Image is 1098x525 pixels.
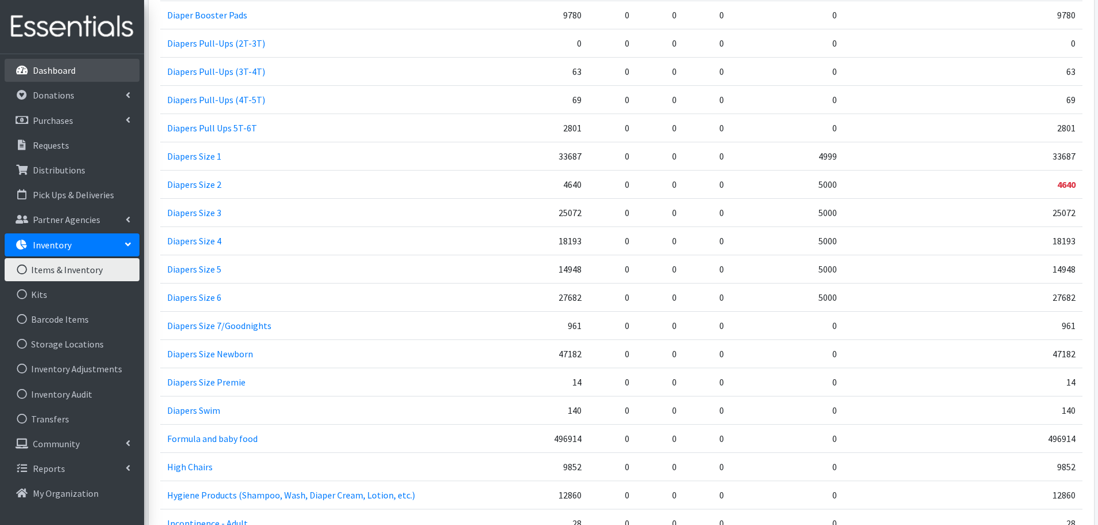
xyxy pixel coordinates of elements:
td: 0 [588,424,636,452]
td: 0 [684,368,731,396]
td: 0 [636,142,684,170]
a: Diapers Size 6 [167,292,221,303]
td: 0 [684,311,731,339]
a: Diapers Size 2 [167,179,221,190]
td: 0 [588,339,636,368]
a: Diapers Size Premie [167,376,246,388]
td: 0 [684,29,731,57]
td: 25072 [486,198,588,226]
td: 0 [636,283,684,311]
td: 0 [588,226,636,255]
a: Community [5,432,139,455]
td: 0 [684,481,731,509]
p: Dashboard [33,65,76,76]
td: 0 [684,452,731,481]
td: 0 [731,57,844,85]
td: 9852 [988,452,1082,481]
a: Distributions [5,158,139,182]
p: Pick Ups & Deliveries [33,189,114,201]
td: 496914 [988,424,1082,452]
p: Distributions [33,164,85,176]
td: 0 [588,85,636,114]
a: Pick Ups & Deliveries [5,183,139,206]
td: 0 [684,142,731,170]
td: 0 [731,424,844,452]
td: 0 [684,57,731,85]
td: 0 [588,57,636,85]
a: Inventory Adjustments [5,357,139,380]
td: 0 [636,198,684,226]
td: 14 [486,368,588,396]
p: Inventory [33,239,71,251]
td: 33687 [988,142,1082,170]
td: 14948 [988,255,1082,283]
td: 0 [731,85,844,114]
td: 0 [588,29,636,57]
td: 0 [731,396,844,424]
td: 12860 [486,481,588,509]
td: 33687 [486,142,588,170]
td: 0 [636,1,684,29]
td: 0 [636,452,684,481]
td: 0 [684,198,731,226]
td: 0 [636,396,684,424]
a: Requests [5,134,139,157]
td: 0 [588,170,636,198]
a: Diapers Swim [167,405,220,416]
td: 961 [988,311,1082,339]
td: 0 [588,255,636,283]
td: 18193 [988,226,1082,255]
td: 5000 [731,198,844,226]
td: 69 [486,85,588,114]
td: 18193 [486,226,588,255]
td: 9780 [988,1,1082,29]
a: Diapers Size 7/Goodnights [167,320,271,331]
a: Purchases [5,109,139,132]
td: 0 [636,311,684,339]
td: 0 [731,368,844,396]
p: My Organization [33,488,99,499]
td: 25072 [988,198,1082,226]
td: 2801 [988,114,1082,142]
td: 0 [684,85,731,114]
td: 0 [486,29,588,57]
td: 14948 [486,255,588,283]
td: 0 [588,283,636,311]
a: Diapers Size 1 [167,150,221,162]
td: 0 [636,255,684,283]
td: 0 [731,452,844,481]
a: Storage Locations [5,333,139,356]
td: 0 [588,481,636,509]
td: 0 [636,424,684,452]
td: 14 [988,368,1082,396]
a: My Organization [5,482,139,505]
td: 140 [988,396,1082,424]
a: Transfers [5,407,139,430]
td: 47182 [988,339,1082,368]
td: 0 [588,396,636,424]
a: High Chairs [167,461,213,473]
a: Diapers Pull-Ups (2T-3T) [167,37,265,49]
td: 0 [588,142,636,170]
a: Diapers Pull-Ups (4T-5T) [167,94,265,105]
td: 5000 [731,170,844,198]
td: 12860 [988,481,1082,509]
a: Dashboard [5,59,139,82]
a: Barcode Items [5,308,139,331]
img: HumanEssentials [5,7,139,46]
td: 0 [684,226,731,255]
td: 496914 [486,424,588,452]
td: 0 [588,311,636,339]
td: 4640 [988,170,1082,198]
td: 961 [486,311,588,339]
a: Reports [5,457,139,480]
a: Diaper Booster Pads [167,9,247,21]
td: 0 [684,255,731,283]
td: 0 [988,29,1082,57]
td: 0 [636,170,684,198]
a: Formula and baby food [167,433,258,444]
td: 0 [588,452,636,481]
td: 0 [636,29,684,57]
td: 0 [731,1,844,29]
a: Inventory Audit [5,383,139,406]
